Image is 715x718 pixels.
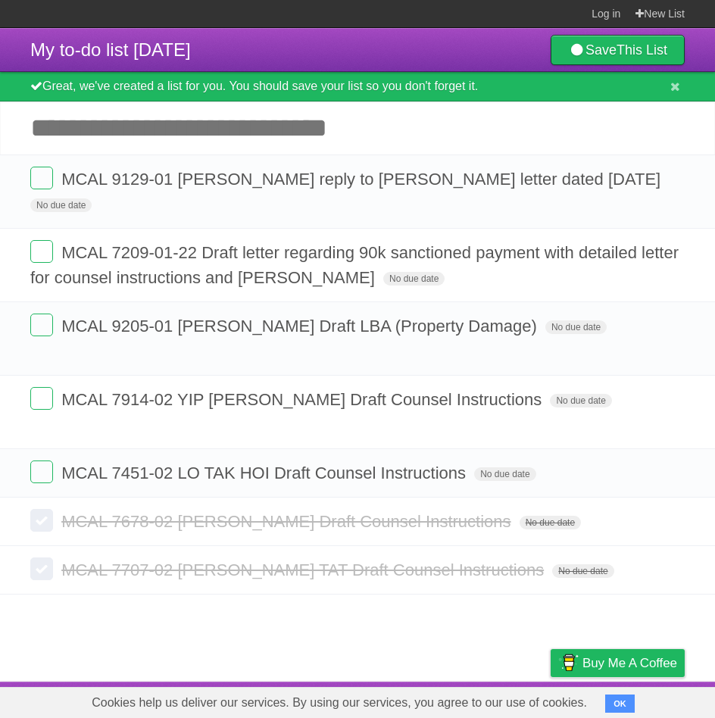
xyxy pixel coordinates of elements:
a: About [349,685,381,714]
span: Cookies help us deliver our services. By using our services, you agree to our use of cookies. [76,688,602,718]
span: MCAL 7914-02 YIP [PERSON_NAME] Draft Counsel Instructions [61,390,545,409]
span: Buy me a coffee [582,650,677,676]
span: No due date [545,320,607,334]
span: MCAL 7707-02 [PERSON_NAME] TAT Draft Counsel Instructions [61,560,548,579]
label: Done [30,460,53,483]
label: Done [30,167,53,189]
a: Terms [479,685,513,714]
a: Buy me a coffee [551,649,685,677]
span: MCAL 9205-01 [PERSON_NAME] Draft LBA (Property Damage) [61,317,541,336]
a: Privacy [531,685,570,714]
span: No due date [30,198,92,212]
span: No due date [550,394,611,407]
label: Done [30,387,53,410]
span: No due date [474,467,535,481]
img: Buy me a coffee [558,650,579,676]
span: No due date [520,516,581,529]
span: No due date [552,564,614,578]
span: My to-do list [DATE] [30,39,191,60]
a: Suggest a feature [589,685,685,714]
span: MCAL 7451-02 LO TAK HOI Draft Counsel Instructions [61,464,470,482]
label: Done [30,509,53,532]
span: MCAL 7209-01-22 Draft letter regarding 90k sanctioned payment with detailed letter for counsel in... [30,243,679,287]
label: Done [30,557,53,580]
b: This List [617,42,667,58]
span: MCAL 7678-02 [PERSON_NAME] Draft Counsel Instructions [61,512,514,531]
span: No due date [383,272,445,286]
a: Developers [399,685,461,714]
a: SaveThis List [551,35,685,65]
label: Done [30,240,53,263]
label: Done [30,314,53,336]
span: MCAL 9129-01 [PERSON_NAME] reply to [PERSON_NAME] letter dated [DATE] [61,170,664,189]
button: OK [605,695,635,713]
